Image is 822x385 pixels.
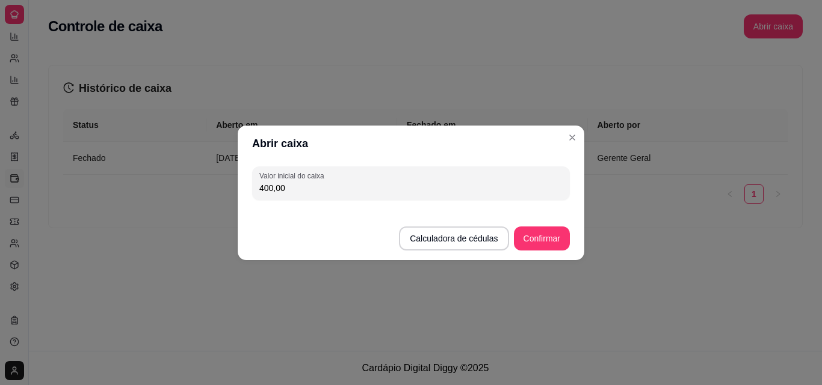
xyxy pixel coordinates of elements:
button: Close [563,128,582,147]
button: Confirmar [514,226,570,250]
button: Calculadora de cédulas [399,226,508,250]
header: Abrir caixa [238,126,584,162]
input: Valor inicial do caixa [259,182,563,194]
label: Valor inicial do caixa [259,171,328,181]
